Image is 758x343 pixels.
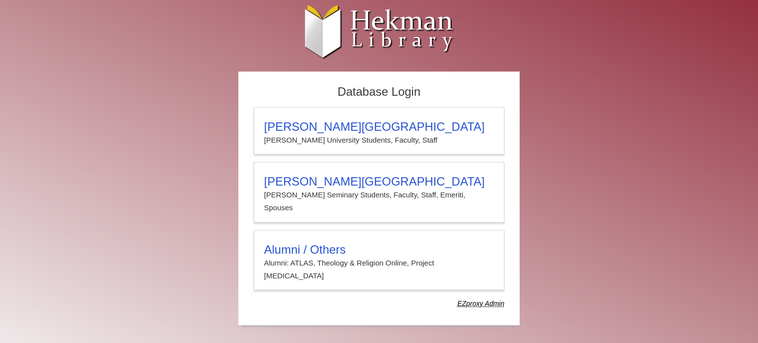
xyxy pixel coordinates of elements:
p: [PERSON_NAME] University Students, Faculty, Staff [264,134,494,147]
p: Alumni: ATLAS, Theology & Religion Online, Project [MEDICAL_DATA] [264,257,494,283]
dfn: Use Alumni login [457,300,504,307]
h3: [PERSON_NAME][GEOGRAPHIC_DATA] [264,120,494,134]
h2: Database Login [249,82,509,102]
summary: Alumni / OthersAlumni: ATLAS, Theology & Religion Online, Project [MEDICAL_DATA] [264,243,494,283]
h3: [PERSON_NAME][GEOGRAPHIC_DATA] [264,175,494,189]
h3: Alumni / Others [264,243,494,257]
a: [PERSON_NAME][GEOGRAPHIC_DATA][PERSON_NAME] Seminary Students, Faculty, Staff, Emeriti, Spouses [254,162,504,223]
p: [PERSON_NAME] Seminary Students, Faculty, Staff, Emeriti, Spouses [264,189,494,215]
a: [PERSON_NAME][GEOGRAPHIC_DATA][PERSON_NAME] University Students, Faculty, Staff [254,107,504,154]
